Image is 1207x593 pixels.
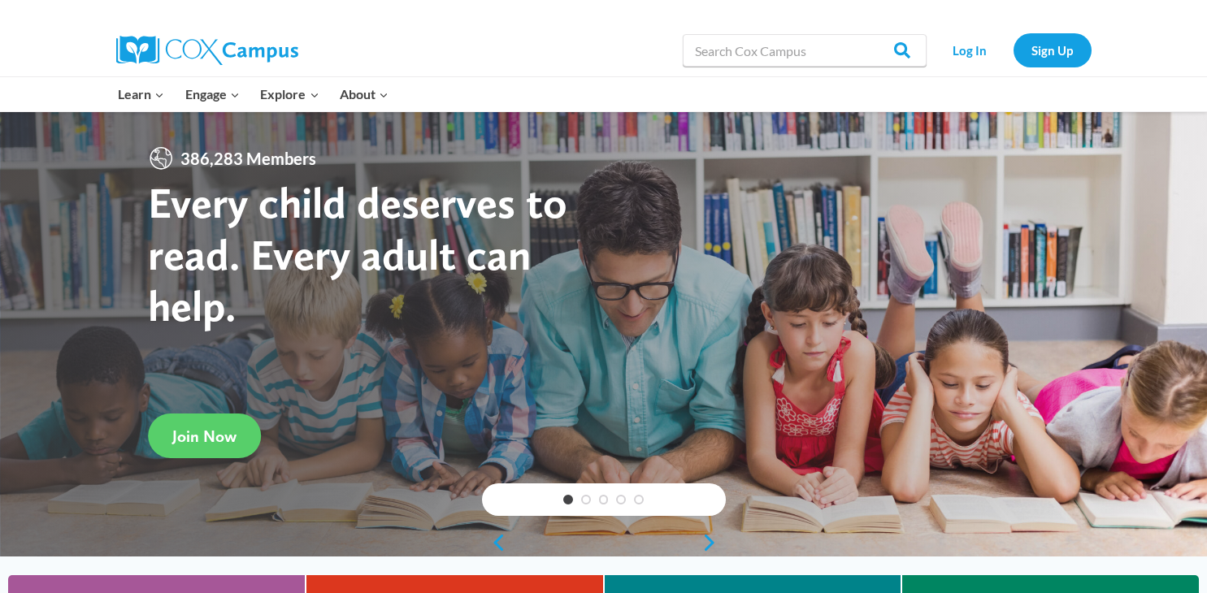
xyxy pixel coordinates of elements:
[1014,33,1092,67] a: Sign Up
[148,413,261,458] a: Join Now
[599,495,609,504] a: 3
[340,84,389,105] span: About
[482,533,506,552] a: previous
[563,495,573,504] a: 1
[116,36,298,65] img: Cox Campus
[935,33,1005,67] a: Log In
[616,495,626,504] a: 4
[174,145,323,171] span: 386,283 Members
[701,533,726,552] a: next
[185,84,240,105] span: Engage
[260,84,319,105] span: Explore
[118,84,164,105] span: Learn
[108,77,399,111] nav: Primary Navigation
[148,176,567,331] strong: Every child deserves to read. Every adult can help.
[634,495,644,504] a: 5
[935,33,1092,67] nav: Secondary Navigation
[581,495,591,504] a: 2
[683,34,927,67] input: Search Cox Campus
[482,526,726,559] div: content slider buttons
[172,426,237,446] span: Join Now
